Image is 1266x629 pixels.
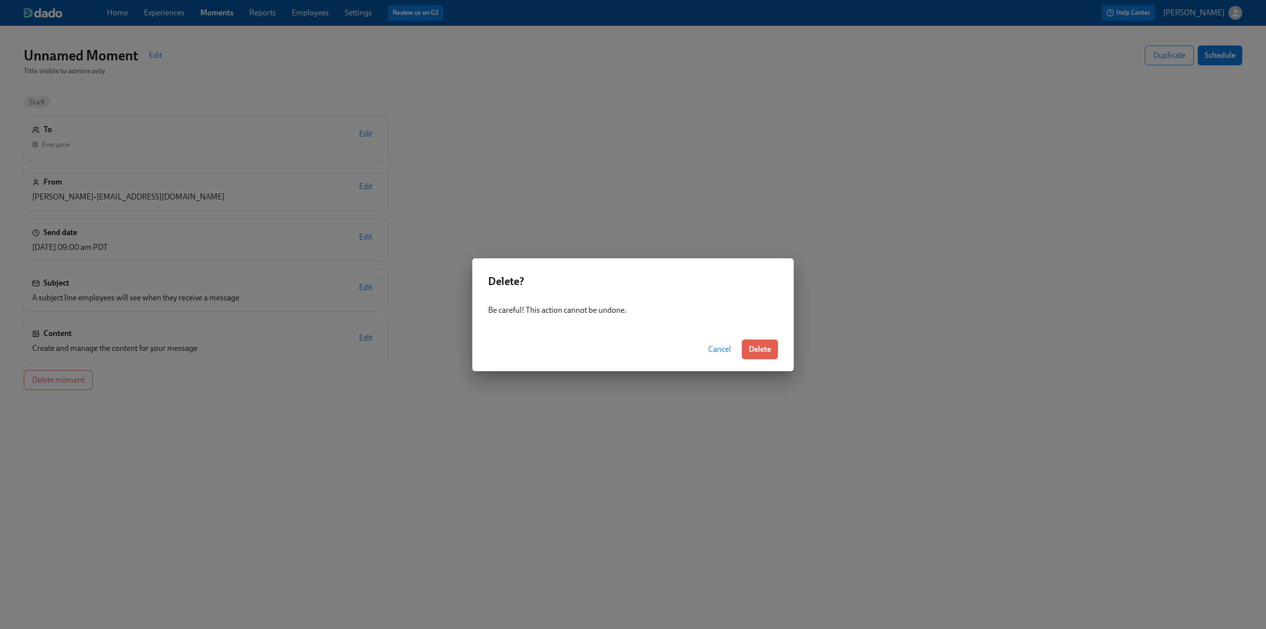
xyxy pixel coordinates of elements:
button: Cancel [701,339,738,359]
span: Delete [749,344,771,354]
button: Delete [742,339,778,359]
p: Be careful! This action cannot be undone. [488,305,778,316]
span: Cancel [708,344,731,354]
h2: Delete? [488,274,778,289]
